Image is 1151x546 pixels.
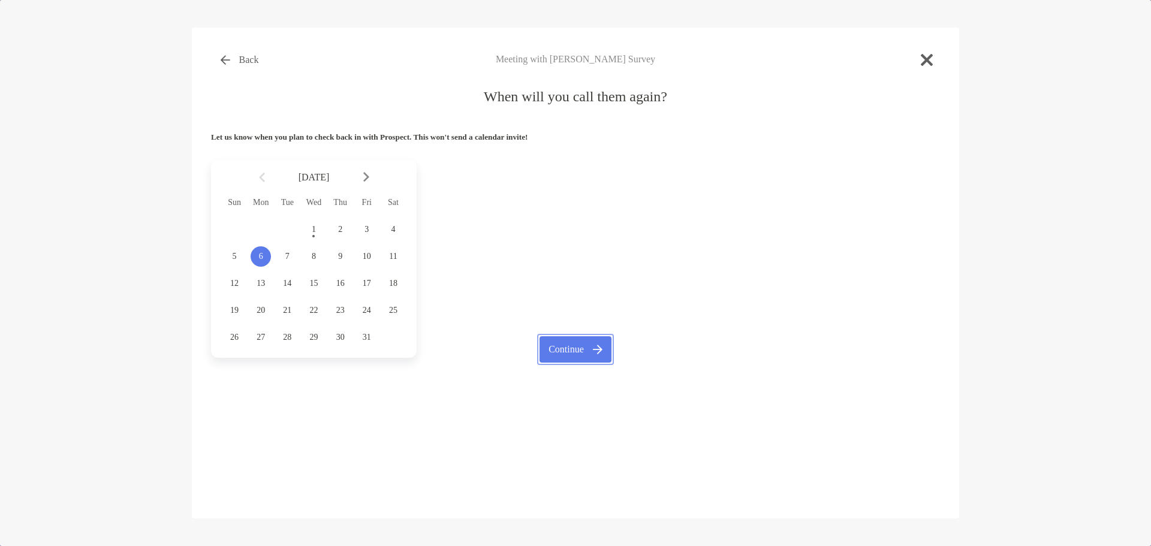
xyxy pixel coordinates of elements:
[357,279,377,288] span: 17
[221,55,230,65] img: button icon
[354,198,380,207] div: Fri
[251,306,271,315] span: 20
[211,132,940,142] h5: Let us know when you plan to check back in with Prospect.
[357,252,377,261] span: 10
[221,198,248,207] div: Sun
[224,279,245,288] span: 12
[383,279,403,288] span: 18
[413,132,528,141] strong: This won't send a calendar invite!
[383,225,403,234] span: 4
[330,252,351,261] span: 9
[357,306,377,315] span: 24
[224,306,245,315] span: 19
[224,333,245,342] span: 26
[357,333,377,342] span: 31
[251,333,271,342] span: 27
[224,252,245,261] span: 5
[211,89,940,105] h4: When will you call them again?
[330,333,351,342] span: 30
[303,279,324,288] span: 15
[211,54,940,65] h4: Meeting with [PERSON_NAME] Survey
[251,279,271,288] span: 13
[277,279,297,288] span: 14
[300,198,327,207] div: Wed
[267,172,361,183] span: [DATE]
[248,198,274,207] div: Mon
[330,279,351,288] span: 16
[363,172,369,182] img: Arrow icon
[274,198,300,207] div: Tue
[211,47,268,73] button: Back
[259,172,265,182] img: Arrow icon
[303,225,324,234] span: 1
[380,198,406,207] div: Sat
[540,336,612,363] button: Continue
[303,306,324,315] span: 22
[383,306,403,315] span: 25
[330,225,351,234] span: 2
[383,252,403,261] span: 11
[251,252,271,261] span: 6
[277,306,297,315] span: 21
[330,306,351,315] span: 23
[277,252,297,261] span: 7
[921,54,933,66] img: close modal
[327,198,354,207] div: Thu
[357,225,377,234] span: 3
[303,252,324,261] span: 8
[277,333,297,342] span: 28
[303,333,324,342] span: 29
